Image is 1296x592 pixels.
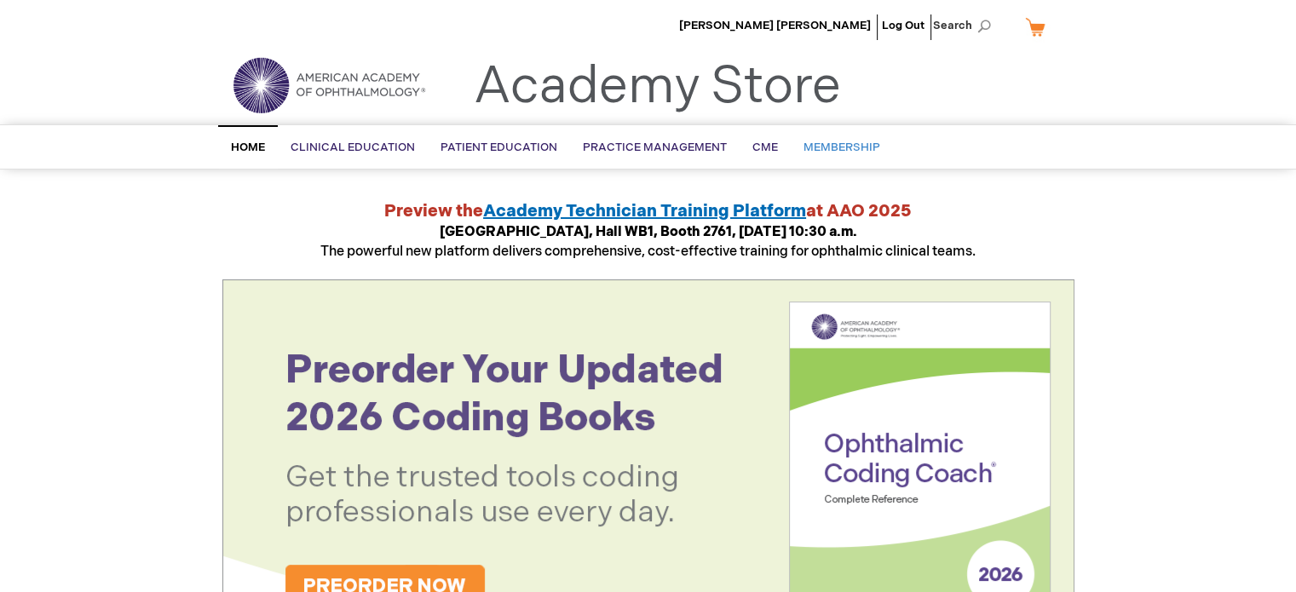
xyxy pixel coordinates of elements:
[583,141,727,154] span: Practice Management
[882,19,924,32] a: Log Out
[384,201,912,221] strong: Preview the at AAO 2025
[291,141,415,154] span: Clinical Education
[679,19,871,32] a: [PERSON_NAME] [PERSON_NAME]
[474,56,841,118] a: Academy Store
[441,141,557,154] span: Patient Education
[752,141,778,154] span: CME
[483,201,806,221] a: Academy Technician Training Platform
[320,224,976,260] span: The powerful new platform delivers comprehensive, cost-effective training for ophthalmic clinical...
[231,141,265,154] span: Home
[440,224,857,240] strong: [GEOGRAPHIC_DATA], Hall WB1, Booth 2761, [DATE] 10:30 a.m.
[804,141,880,154] span: Membership
[933,9,998,43] span: Search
